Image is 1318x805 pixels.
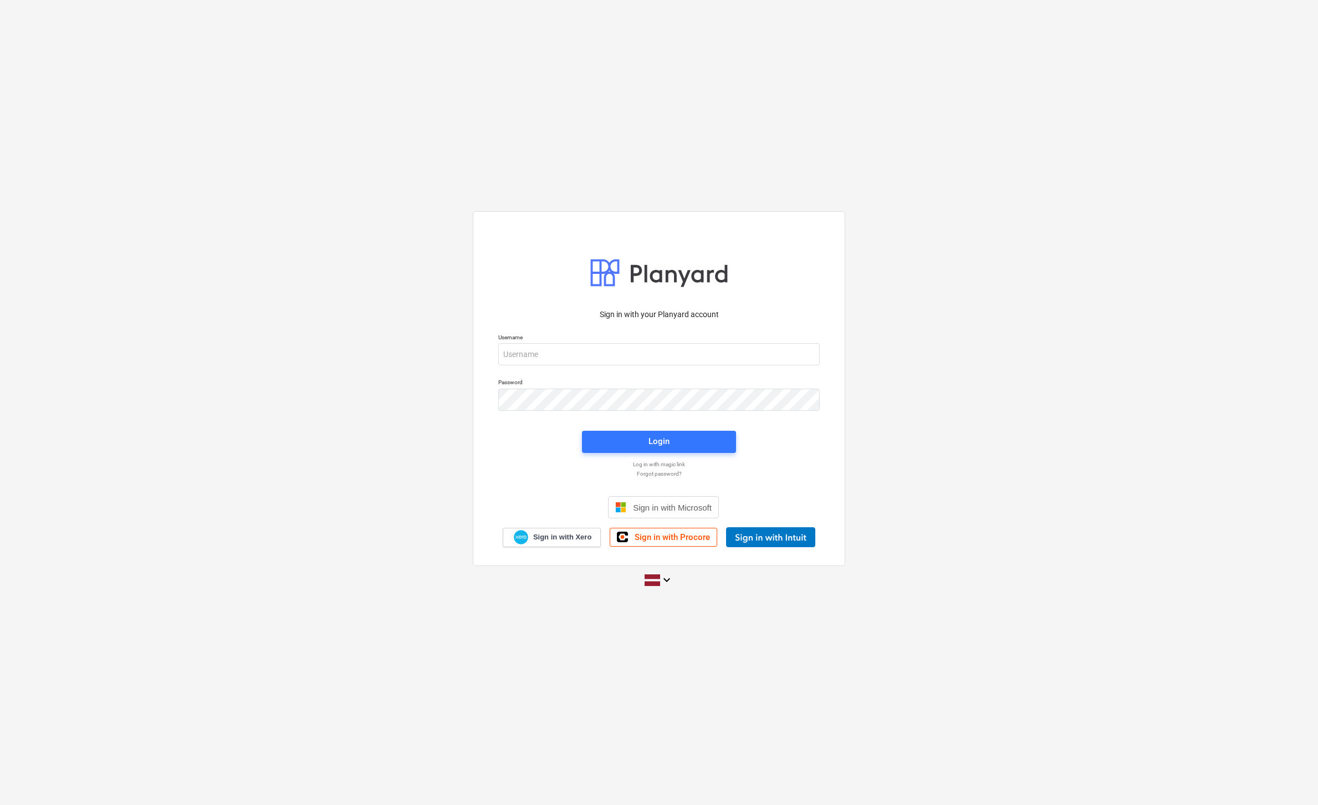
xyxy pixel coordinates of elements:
p: Username [498,334,820,343]
a: Log in with magic link [493,461,825,468]
a: Sign in with Procore [610,528,717,547]
div: Login [648,434,670,449]
button: Login [582,431,736,453]
p: Password [498,379,820,388]
span: Sign in with Xero [533,532,591,542]
a: Sign in with Xero [503,528,601,547]
img: Microsoft logo [615,502,626,513]
i: keyboard_arrow_down [660,573,673,587]
a: Forgot password? [493,470,825,477]
img: Xero logo [514,530,528,545]
input: Username [498,343,820,365]
p: Sign in with your Planyard account [498,309,820,320]
span: Sign in with Microsoft [633,503,712,512]
span: Sign in with Procore [635,532,710,542]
